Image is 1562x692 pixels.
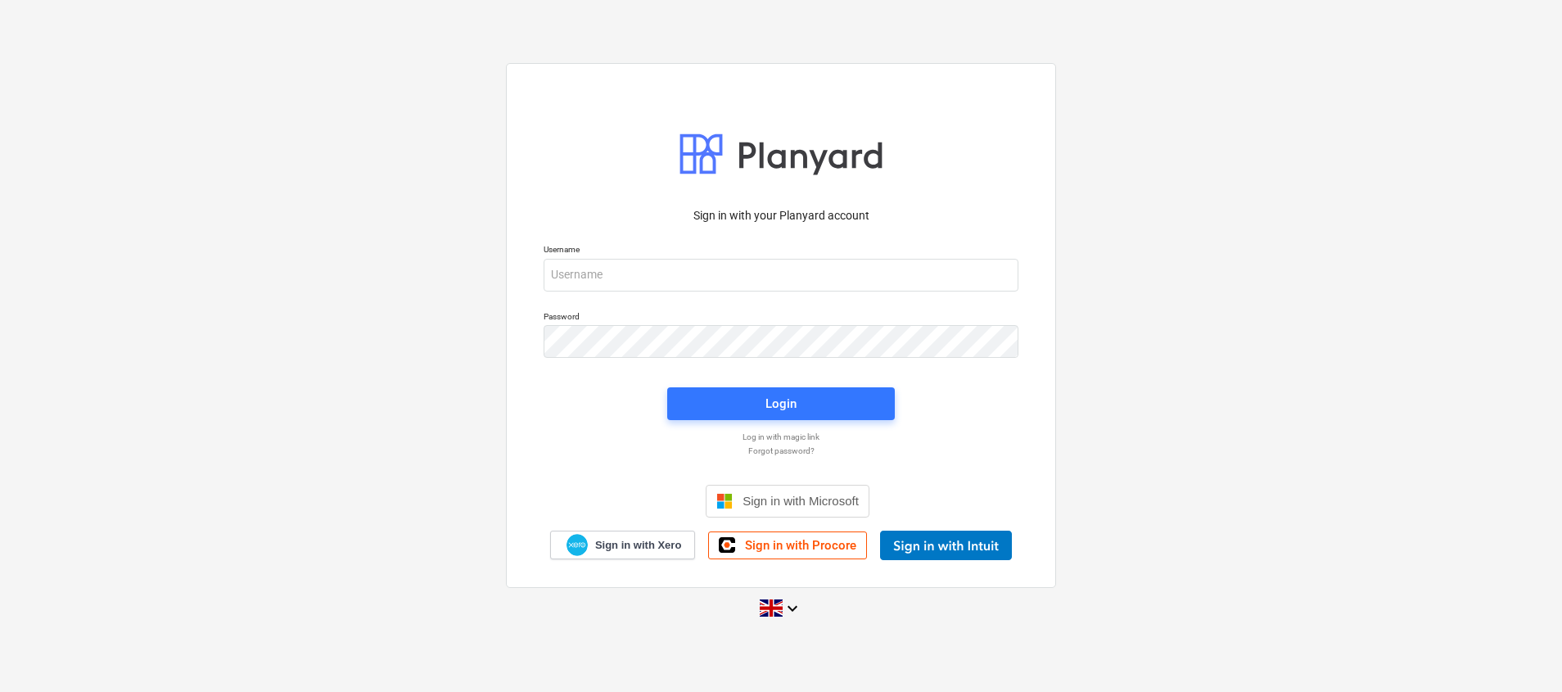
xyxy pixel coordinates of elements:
a: Sign in with Procore [708,531,867,559]
p: Username [544,244,1018,258]
span: Sign in with Microsoft [743,494,859,508]
img: Microsoft logo [716,493,733,509]
p: Password [544,311,1018,325]
span: Sign in with Procore [745,538,856,553]
a: Forgot password? [535,446,1027,456]
a: Sign in with Xero [550,531,696,559]
div: Login [765,393,797,414]
input: Username [544,259,1018,292]
span: Sign in with Xero [595,538,681,553]
p: Sign in with your Planyard account [544,207,1018,224]
button: Login [667,387,895,420]
i: keyboard_arrow_down [783,599,802,618]
a: Log in with magic link [535,432,1027,442]
img: Xero logo [567,534,588,556]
